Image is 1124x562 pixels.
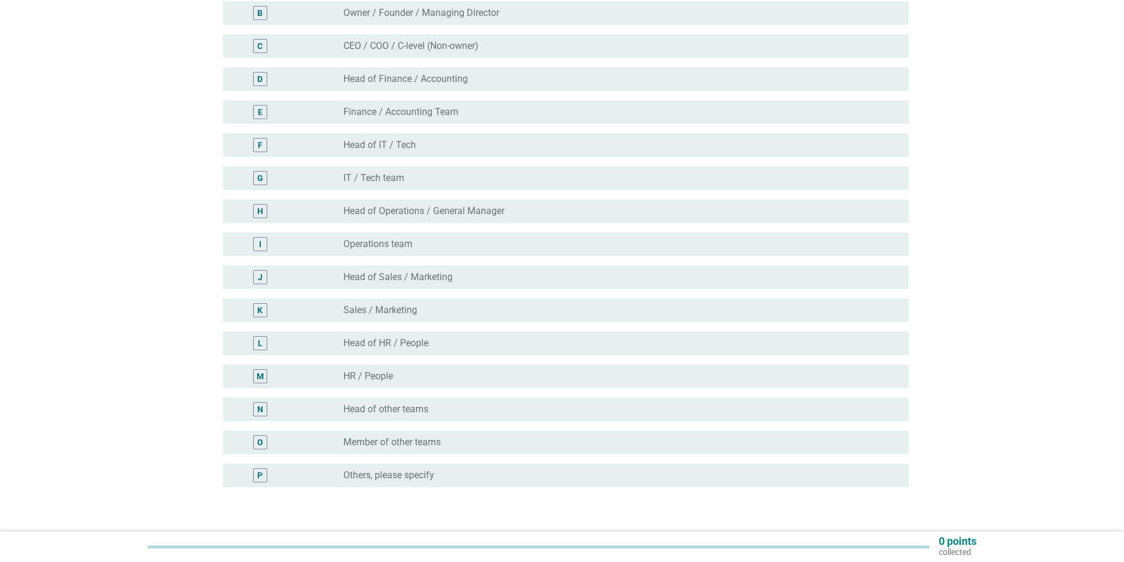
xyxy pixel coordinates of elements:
[257,172,263,185] div: G
[257,40,263,52] div: C
[258,106,263,119] div: E
[343,139,416,151] label: Head of IT / Tech
[343,370,393,382] label: HR / People
[343,238,412,250] label: Operations team
[257,7,263,19] div: B
[343,73,468,85] label: Head of Finance / Accounting
[257,469,263,482] div: P
[343,403,428,415] label: Head of other teams
[258,337,263,350] div: L
[343,469,434,481] label: Others, please specify
[257,304,263,317] div: K
[343,436,441,448] label: Member of other teams
[343,205,504,217] label: Head of Operations / General Manager
[939,547,976,557] p: collected
[343,337,428,349] label: Head of HR / People
[939,536,976,547] p: 0 points
[343,40,479,52] label: CEO / COO / C-level (Non-owner)
[257,73,263,86] div: D
[257,205,263,218] div: H
[343,106,458,118] label: Finance / Accounting Team
[257,403,263,416] div: N
[258,139,263,152] div: F
[343,172,404,184] label: IT / Tech team
[257,436,263,449] div: O
[259,238,261,251] div: I
[258,271,263,284] div: J
[343,304,417,316] label: Sales / Marketing
[257,370,264,383] div: M
[343,271,453,283] label: Head of Sales / Marketing
[343,7,499,19] label: Owner / Founder / Managing Director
